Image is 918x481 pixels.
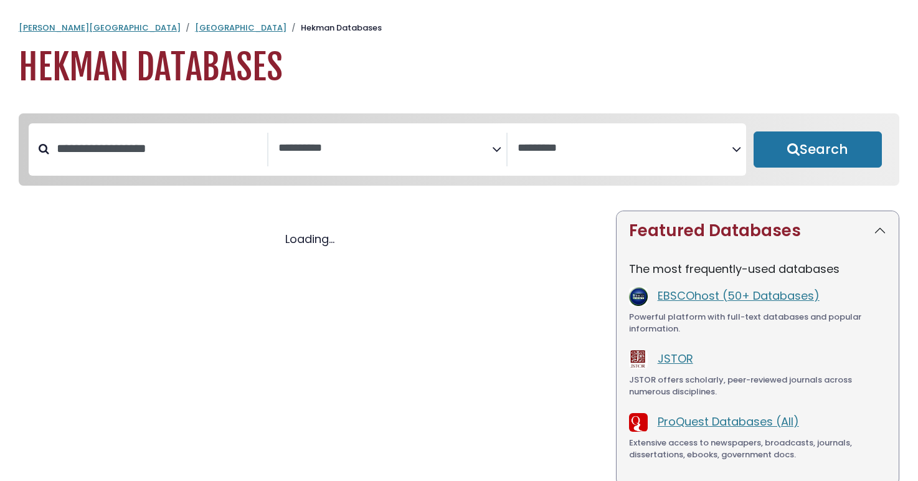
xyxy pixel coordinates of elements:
nav: breadcrumb [19,22,899,34]
div: Loading... [19,231,601,247]
textarea: Search [518,142,732,155]
button: Submit for Search Results [754,131,882,168]
a: [GEOGRAPHIC_DATA] [195,22,286,34]
input: Search database by title or keyword [49,138,267,159]
button: Featured Databases [617,211,899,250]
nav: Search filters [19,113,899,186]
a: ProQuest Databases (All) [658,414,799,429]
h1: Hekman Databases [19,47,899,88]
div: JSTOR offers scholarly, peer-reviewed journals across numerous disciplines. [629,374,886,398]
a: EBSCOhost (50+ Databases) [658,288,820,303]
a: [PERSON_NAME][GEOGRAPHIC_DATA] [19,22,181,34]
textarea: Search [278,142,493,155]
p: The most frequently-used databases [629,260,886,277]
li: Hekman Databases [286,22,382,34]
div: Extensive access to newspapers, broadcasts, journals, dissertations, ebooks, government docs. [629,437,886,461]
div: Powerful platform with full-text databases and popular information. [629,311,886,335]
a: JSTOR [658,351,693,366]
